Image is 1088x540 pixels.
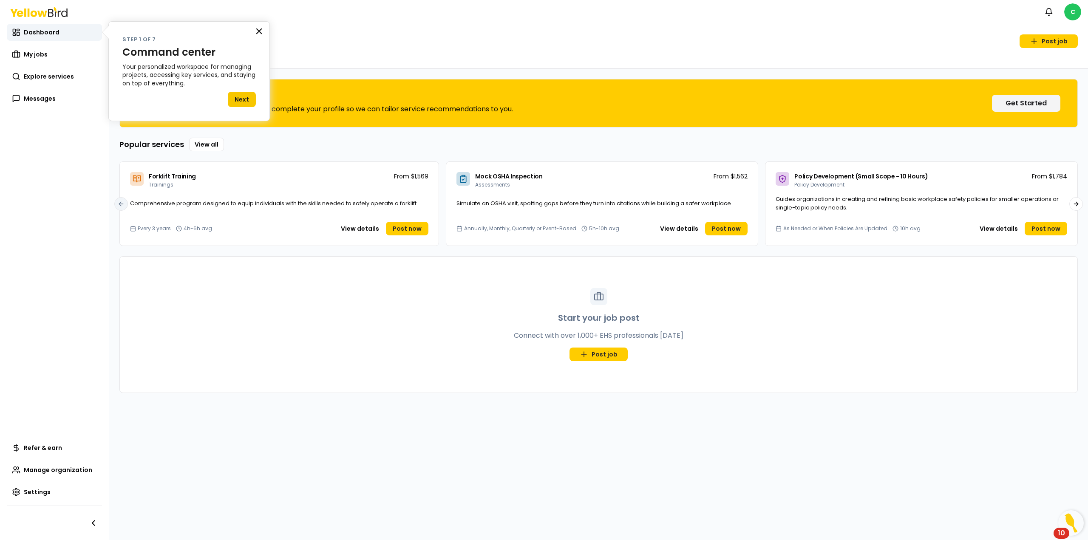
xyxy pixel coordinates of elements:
[24,94,56,103] span: Messages
[900,225,921,232] span: 10h avg
[7,68,102,85] a: Explore services
[1032,172,1067,181] p: From $1,784
[794,172,928,181] span: Policy Development (Small Scope - 10 Hours)
[475,172,543,181] span: Mock OSHA Inspection
[228,92,256,107] button: Next
[119,45,1078,58] h1: Welcome
[394,172,428,181] p: From $1,569
[7,90,102,107] a: Messages
[24,50,48,59] span: My jobs
[1020,34,1078,48] a: Post job
[24,488,51,496] span: Settings
[24,466,92,474] span: Manage organization
[149,172,196,181] span: Forklift Training
[386,222,428,235] a: Post now
[776,195,1059,212] span: Guides organizations in creating and refining basic workplace safety policies for smaller operati...
[122,46,256,59] p: Command center
[7,439,102,456] a: Refer & earn
[992,95,1060,112] button: Get Started
[475,181,510,188] span: Assessments
[1064,3,1081,20] span: C
[456,199,732,207] span: Simulate an OSHA visit, spotting gaps before they turn into citations while building a safer work...
[975,222,1023,235] button: View details
[705,222,748,235] a: Post now
[7,461,102,478] a: Manage organization
[794,181,844,188] span: Policy Development
[712,224,741,233] span: Post now
[149,181,173,188] span: Trainings
[393,224,422,233] span: Post now
[24,28,59,37] span: Dashboard
[7,46,102,63] a: My jobs
[138,225,171,232] span: Every 3 years
[122,35,256,44] p: Step 1 of 7
[24,444,62,452] span: Refer & earn
[558,312,640,324] h3: Start your job post
[1031,224,1060,233] span: Post now
[783,225,887,232] span: As Needed or When Policies Are Updated
[122,63,256,88] p: Your personalized workspace for managing projects, accessing key services, and staying on top of ...
[130,199,418,207] span: Comprehensive program designed to equip individuals with the skills needed to safely operate a fo...
[1025,222,1067,235] a: Post now
[7,24,102,41] a: Dashboard
[1058,510,1084,536] button: Open Resource Center, 10 new notifications
[119,139,184,150] h3: Popular services
[655,222,703,235] button: View details
[119,79,1078,127] div: Complete Your ProfileFor a better experience, please complete your profile so we can tailor servi...
[464,225,576,232] span: Annually, Monthly, Quarterly or Event-Based
[164,104,513,114] p: For a better experience, please complete your profile so we can tailor service recommendations to...
[189,138,224,151] a: View all
[184,225,212,232] span: 4h-6h avg
[255,24,263,38] button: Close
[7,483,102,500] a: Settings
[569,348,628,361] a: Post job
[336,222,384,235] button: View details
[164,92,513,99] h3: Complete Your Profile
[24,72,74,81] span: Explore services
[514,331,683,341] p: Connect with over 1,000+ EHS professionals [DATE]
[589,225,619,232] span: 5h-10h avg
[714,172,748,181] p: From $1,562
